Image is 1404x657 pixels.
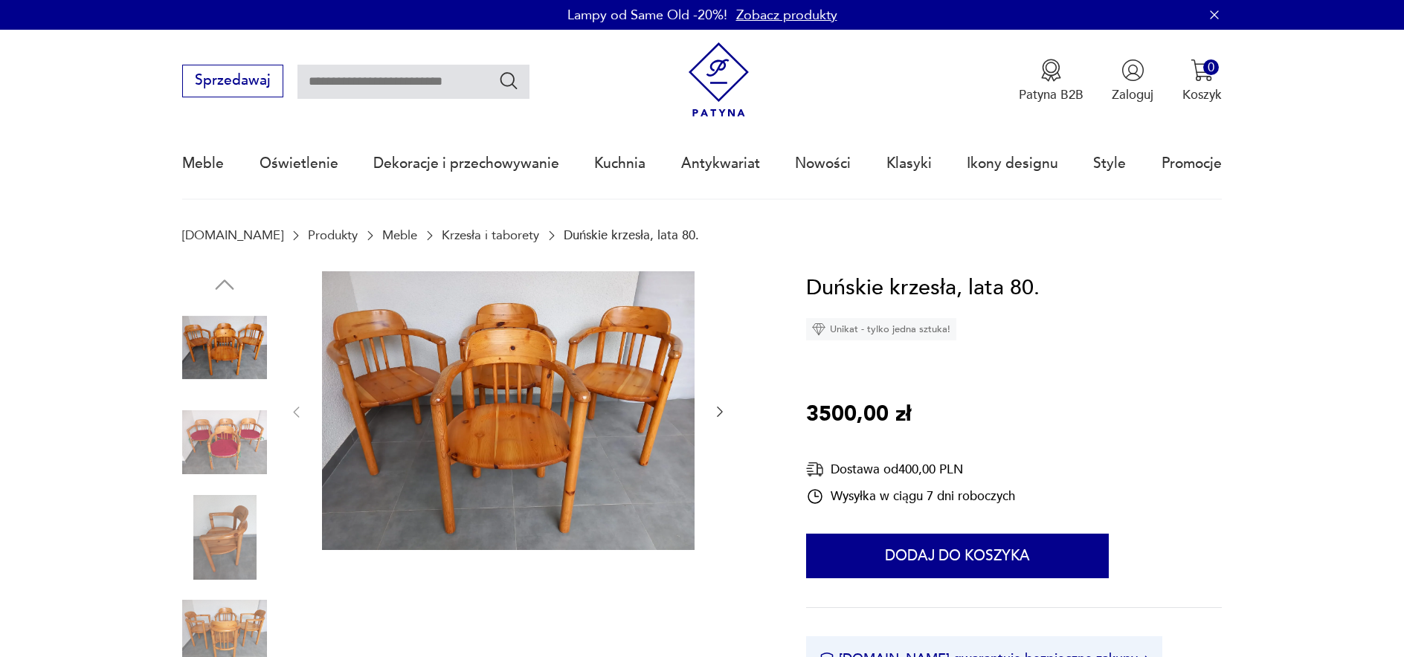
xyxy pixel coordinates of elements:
img: Ikona medalu [1040,59,1063,82]
img: Ikona dostawy [806,460,824,479]
a: Klasyki [886,129,932,198]
a: Ikony designu [967,129,1058,198]
a: Produkty [308,228,358,242]
div: 0 [1203,59,1219,75]
a: Antykwariat [681,129,760,198]
div: Unikat - tylko jedna sztuka! [806,318,956,340]
img: Patyna - sklep z meblami i dekoracjami vintage [681,42,756,117]
img: Zdjęcie produktu Duńskie krzesła, lata 80. [322,271,695,551]
a: Sprzedawaj [182,76,283,88]
p: Duńskie krzesła, lata 80. [564,228,699,242]
p: 3500,00 zł [806,398,911,432]
p: Koszyk [1182,86,1222,103]
p: Zaloguj [1112,86,1153,103]
a: Nowości [795,129,851,198]
button: Dodaj do koszyka [806,534,1109,578]
img: Ikona diamentu [812,323,825,336]
a: Kuchnia [594,129,645,198]
a: Oświetlenie [260,129,338,198]
div: Dostawa od 400,00 PLN [806,460,1015,479]
img: Zdjęcie produktu Duńskie krzesła, lata 80. [182,495,267,580]
button: Sprzedawaj [182,65,283,97]
div: Wysyłka w ciągu 7 dni roboczych [806,488,1015,505]
img: Zdjęcie produktu Duńskie krzesła, lata 80. [182,305,267,390]
a: Ikona medaluPatyna B2B [1019,59,1083,103]
h1: Duńskie krzesła, lata 80. [806,271,1040,305]
a: [DOMAIN_NAME] [182,228,283,242]
img: Ikonka użytkownika [1121,59,1144,82]
a: Krzesła i taborety [442,228,539,242]
a: Meble [382,228,417,242]
p: Lampy od Same Old -20%! [567,6,727,25]
button: Zaloguj [1112,59,1153,103]
a: Meble [182,129,224,198]
a: Zobacz produkty [736,6,837,25]
a: Style [1093,129,1126,198]
p: Patyna B2B [1019,86,1083,103]
a: Dekoracje i przechowywanie [373,129,559,198]
button: Patyna B2B [1019,59,1083,103]
a: Promocje [1162,129,1222,198]
img: Zdjęcie produktu Duńskie krzesła, lata 80. [182,400,267,485]
img: Ikona koszyka [1191,59,1214,82]
button: Szukaj [498,70,520,91]
button: 0Koszyk [1182,59,1222,103]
